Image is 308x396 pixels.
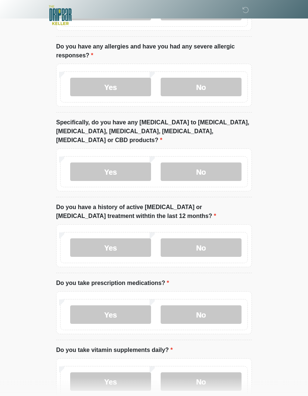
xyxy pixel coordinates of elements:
label: Do you take vitamin supplements daily? [56,346,173,355]
label: Do you have any allergies and have you had any severe allergic responses? [56,43,252,60]
label: Do you have a history of active [MEDICAL_DATA] or [MEDICAL_DATA] treatment withtin the last 12 mo... [56,203,252,221]
label: Yes [70,163,151,181]
label: Yes [70,306,151,324]
label: Yes [70,373,151,391]
img: The DRIPBaR - Keller Logo [49,6,72,25]
label: No [161,373,242,391]
label: Yes [70,78,151,97]
label: No [161,306,242,324]
label: Do you take prescription medications? [56,279,169,288]
label: No [161,78,242,97]
label: Yes [70,239,151,257]
label: Specifically, do you have any [MEDICAL_DATA] to [MEDICAL_DATA], [MEDICAL_DATA], [MEDICAL_DATA], [... [56,118,252,145]
label: No [161,239,242,257]
label: No [161,163,242,181]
